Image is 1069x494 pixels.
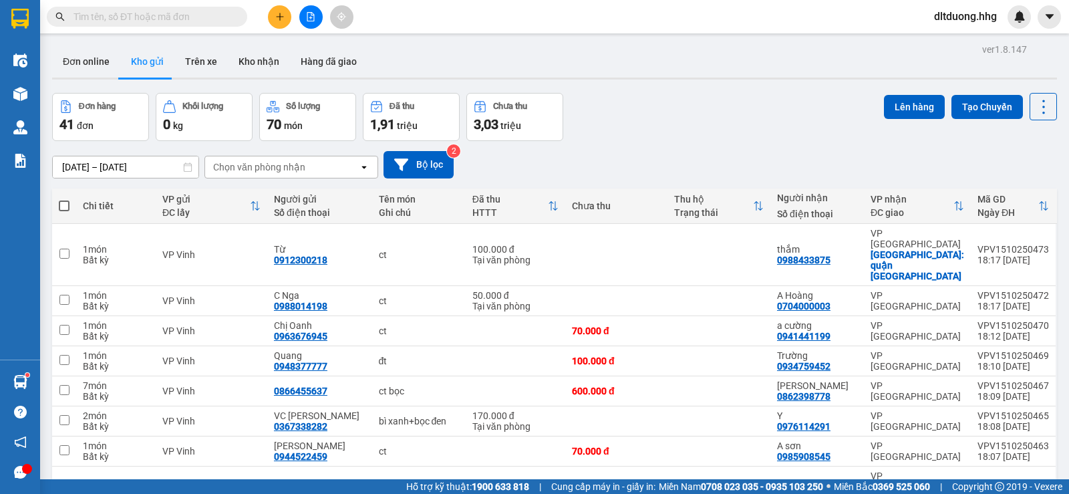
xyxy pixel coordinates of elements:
[173,120,183,131] span: kg
[83,320,149,331] div: 1 món
[83,391,149,402] div: Bất kỳ
[777,320,857,331] div: a cường
[79,102,116,111] div: Đơn hàng
[977,350,1049,361] div: VPV1510250469
[777,441,857,451] div: A sơn
[871,320,964,342] div: VP [GEOGRAPHIC_DATA]
[472,481,529,492] strong: 1900 633 818
[1044,11,1056,23] span: caret-down
[55,12,65,21] span: search
[268,5,291,29] button: plus
[337,12,346,21] span: aim
[977,421,1049,432] div: 18:08 [DATE]
[572,386,661,396] div: 600.000 đ
[1038,5,1061,29] button: caret-down
[363,93,460,141] button: Đã thu1,91 triệu
[83,290,149,301] div: 1 món
[977,255,1049,265] div: 18:17 [DATE]
[777,380,857,391] div: Anh Dũng
[871,290,964,312] div: VP [GEOGRAPHIC_DATA]
[406,479,529,494] span: Hỗ trợ kỹ thuật:
[83,451,149,462] div: Bất kỳ
[871,350,964,372] div: VP [GEOGRAPHIC_DATA]
[213,160,305,174] div: Chọn văn phòng nhận
[120,45,174,78] button: Kho gửi
[53,156,198,178] input: Select a date range.
[83,255,149,265] div: Bất kỳ
[777,350,857,361] div: Trường
[777,421,830,432] div: 0976114291
[551,479,655,494] span: Cung cấp máy in - giấy in:
[13,53,27,68] img: warehouse-icon
[871,207,953,218] div: ĐC giao
[777,193,857,203] div: Người nhận
[274,421,327,432] div: 0367338282
[871,380,964,402] div: VP [GEOGRAPHIC_DATA]
[572,201,661,211] div: Chưa thu
[274,331,327,342] div: 0963676945
[163,116,170,132] span: 0
[500,120,521,131] span: triệu
[14,436,27,449] span: notification
[977,320,1049,331] div: VPV1510250470
[267,116,281,132] span: 70
[390,102,414,111] div: Đã thu
[466,93,563,141] button: Chưa thu3,03 triệu
[539,479,541,494] span: |
[940,479,942,494] span: |
[370,116,395,132] span: 1,91
[156,93,253,141] button: Khối lượng0kg
[59,116,74,132] span: 41
[162,194,250,205] div: VP gửi
[871,228,964,249] div: VP [GEOGRAPHIC_DATA]
[826,484,830,489] span: ⚪️
[83,421,149,432] div: Bất kỳ
[995,482,1004,491] span: copyright
[162,446,261,457] div: VP Vinh
[13,87,27,101] img: warehouse-icon
[259,93,356,141] button: Số lượng70món
[13,375,27,389] img: warehouse-icon
[52,45,120,78] button: Đơn online
[977,194,1038,205] div: Mã GD
[977,451,1049,462] div: 18:07 [DATE]
[73,9,231,24] input: Tìm tên, số ĐT hoặc mã đơn
[83,201,149,211] div: Chi tiết
[83,410,149,421] div: 2 món
[951,95,1023,119] button: Tạo Chuyến
[274,244,365,255] div: Từ
[274,441,365,451] div: Anh Thành
[162,386,261,396] div: VP Vinh
[379,249,459,260] div: ct
[379,207,459,218] div: Ghi chú
[83,380,149,391] div: 7 món
[971,189,1056,224] th: Toggle SortBy
[384,151,454,178] button: Bộ lọc
[977,207,1038,218] div: Ngày ĐH
[162,295,261,306] div: VP Vinh
[472,207,548,218] div: HTTT
[474,116,498,132] span: 3,03
[777,331,830,342] div: 0941441199
[274,451,327,462] div: 0944522459
[777,361,830,372] div: 0934759452
[162,326,261,336] div: VP Vinh
[777,290,857,301] div: A Hoàng
[977,361,1049,372] div: 18:10 [DATE]
[871,410,964,432] div: VP [GEOGRAPHIC_DATA]
[274,320,365,331] div: Chị Oanh
[14,466,27,479] span: message
[871,471,964,492] div: VP [GEOGRAPHIC_DATA]
[777,410,857,421] div: Y
[472,255,559,265] div: Tại văn phòng
[83,361,149,372] div: Bất kỳ
[274,410,365,421] div: VC Phúc Vân
[274,194,365,205] div: Người gửi
[472,290,559,301] div: 50.000 đ
[14,406,27,418] span: question-circle
[871,441,964,462] div: VP [GEOGRAPHIC_DATA]
[977,441,1049,451] div: VPV1510250463
[777,255,830,265] div: 0988433875
[834,479,930,494] span: Miền Bắc
[397,120,418,131] span: triệu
